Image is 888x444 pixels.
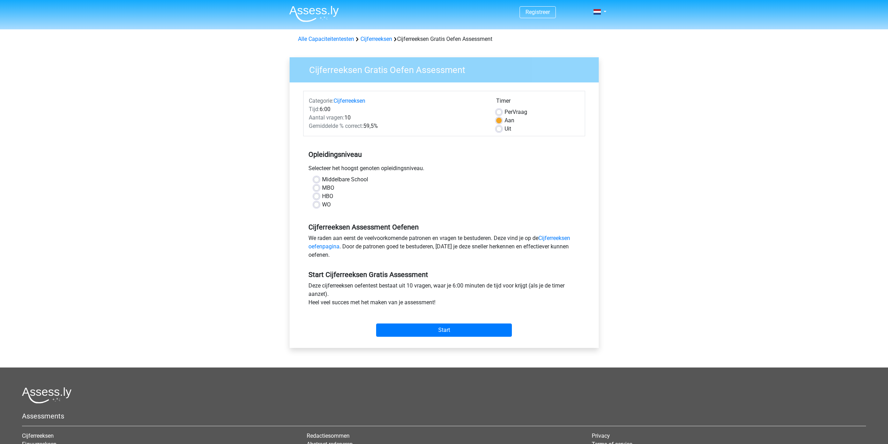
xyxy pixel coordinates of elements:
[307,432,350,439] a: Redactiesommen
[303,282,585,310] div: Deze cijferreeksen oefentest bestaat uit 10 vragen, waar je 6:00 minuten de tijd voor krijgt (als...
[22,412,866,420] h5: Assessments
[22,387,72,403] img: Assessly logo
[505,109,513,115] span: Per
[496,97,580,108] div: Timer
[304,105,491,114] div: 6:00
[505,125,511,133] label: Uit
[289,6,339,22] img: Assessly
[308,270,580,279] h5: Start Cijferreeksen Gratis Assessment
[322,201,331,209] label: WO
[592,432,610,439] a: Privacy
[303,164,585,175] div: Selecteer het hoogst genoten opleidingsniveau.
[334,97,365,104] a: Cijferreeksen
[360,36,392,42] a: Cijferreeksen
[304,114,491,122] div: 10
[295,35,593,43] div: Cijferreeksen Gratis Oefen Assessment
[505,116,514,125] label: Aan
[505,108,527,116] label: Vraag
[298,36,354,42] a: Alle Capaciteitentesten
[309,97,334,104] span: Categorie:
[301,62,594,75] h3: Cijferreeksen Gratis Oefen Assessment
[309,106,320,112] span: Tijd:
[308,223,580,231] h5: Cijferreeksen Assessment Oefenen
[304,122,491,130] div: 59,5%
[303,234,585,262] div: We raden aan eerst de veelvoorkomende patronen en vragen te bestuderen. Deze vind je op de . Door...
[322,192,333,201] label: HBO
[309,114,344,121] span: Aantal vragen:
[322,175,368,184] label: Middelbare School
[322,184,334,192] label: MBO
[22,432,54,439] a: Cijferreeksen
[376,323,512,337] input: Start
[525,9,550,15] a: Registreer
[308,147,580,161] h5: Opleidingsniveau
[309,123,363,129] span: Gemiddelde % correct:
